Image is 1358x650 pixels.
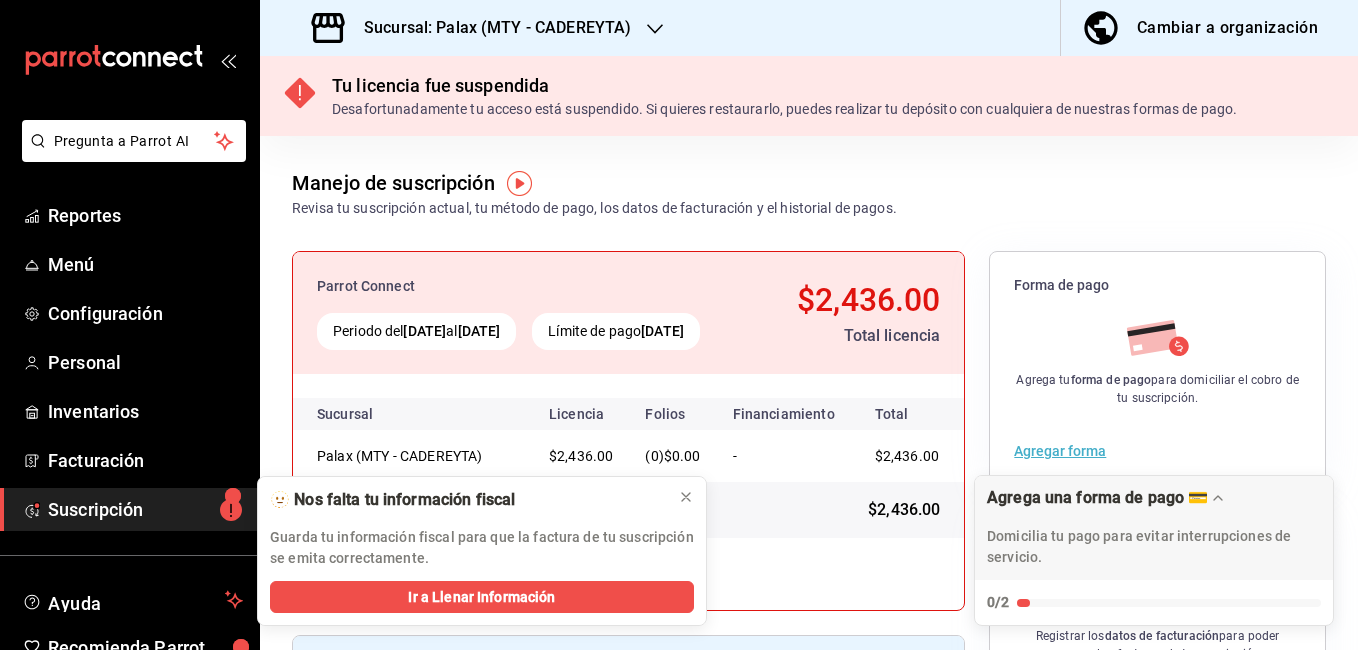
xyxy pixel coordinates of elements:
[317,406,427,422] div: Sucursal
[458,323,501,339] strong: [DATE]
[270,581,694,613] button: Ir a Llenar Información
[1137,14,1318,42] div: Cambiar a organización
[629,398,716,430] th: Folios
[533,398,629,430] th: Licencia
[507,171,532,196] img: Tooltip marker
[717,430,851,482] td: -
[48,251,243,278] span: Menú
[987,592,1009,613] div: 0/2
[48,349,243,376] span: Personal
[270,489,662,511] div: 🫥 Nos falta tu información fiscal
[220,52,236,68] button: open_drawer_menu
[1071,373,1152,387] strong: forma de pago
[532,313,700,350] div: Límite de pago
[48,588,217,612] span: Ayuda
[987,488,1208,507] div: Agrega una forma de pago 💳
[987,526,1321,568] p: Domicilia tu pago para evitar interrupciones de servicio.
[403,323,446,339] strong: [DATE]
[549,448,613,464] span: $2,436.00
[975,476,1333,580] div: Drag to move checklist
[1014,371,1301,407] div: Agrega tu para domiciliar el cobro de tu suscripción.
[48,300,243,327] span: Configuración
[974,475,1334,626] div: Agrega una forma de pago 💳
[348,16,631,40] h3: Sucursal: Palax (MTY - CADEREYTA)
[717,398,851,430] th: Financiamiento
[317,313,516,350] div: Periodo del al
[1105,629,1220,643] strong: datos de facturación
[868,498,940,522] span: $2,436.00
[757,324,941,348] div: Total licencia
[14,145,246,166] a: Pregunta a Parrot AI
[48,202,243,229] span: Reportes
[48,447,243,474] span: Facturación
[332,99,1237,120] div: Desafortunadamente tu acceso está suspendido. Si quieres restaurarlo, puedes realizar tu depósito...
[1014,276,1301,295] span: Forma de pago
[317,446,517,466] div: Palax (MTY - CADEREYTA)
[54,131,215,152] span: Pregunta a Parrot AI
[1014,444,1106,458] button: Agregar forma
[851,398,971,430] th: Total
[629,430,716,482] td: (0)
[48,496,243,523] span: Suscripción
[875,448,939,464] span: $2,436.00
[22,120,246,162] button: Pregunta a Parrot AI
[975,476,1333,625] button: Expand Checklist
[292,198,897,219] div: Revisa tu suscripción actual, tu método de pago, los datos de facturación y el historial de pagos.
[641,323,684,339] strong: [DATE]
[270,527,694,569] p: Guarda tu información fiscal para que la factura de tu suscripción se emita correctamente.
[664,448,701,464] span: $0.00
[797,281,940,319] span: $2,436.00
[317,276,741,297] div: Parrot Connect
[332,72,1237,99] div: Tu licencia fue suspendida
[292,168,495,198] div: Manejo de suscripción
[48,398,243,425] span: Inventarios
[408,587,555,608] span: Ir a Llenar Información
